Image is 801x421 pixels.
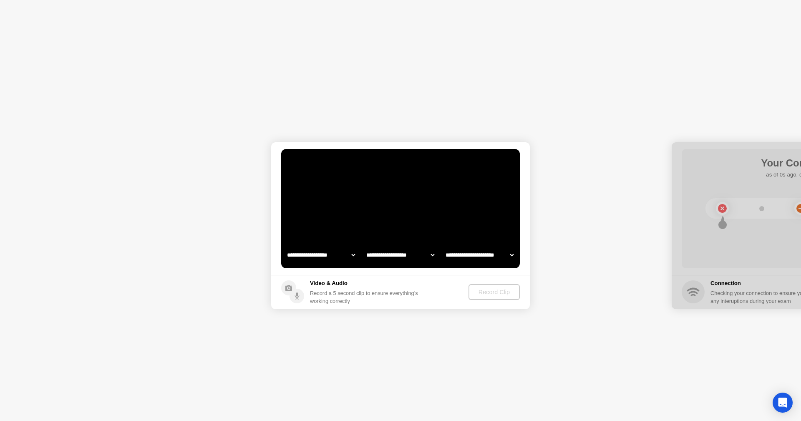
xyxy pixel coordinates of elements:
div: Open Intercom Messenger [773,393,793,413]
h5: Video & Audio [310,279,421,287]
div: Record a 5 second clip to ensure everything’s working correctly [310,289,421,305]
select: Available speakers [365,247,436,263]
div: Record Clip [472,289,516,295]
button: Record Clip [469,284,520,300]
select: Available microphones [444,247,515,263]
select: Available cameras [285,247,357,263]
